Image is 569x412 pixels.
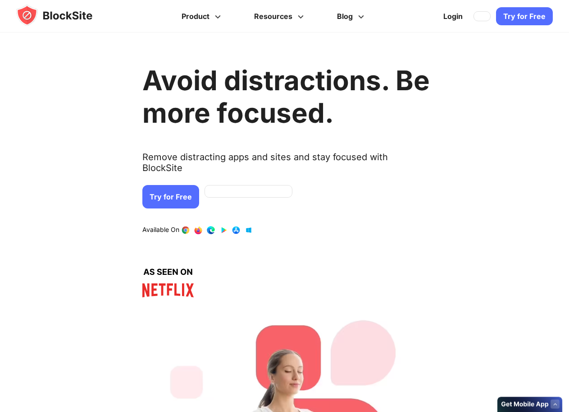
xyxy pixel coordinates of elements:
[142,185,199,208] a: Try for Free
[438,5,468,27] a: Login
[16,5,110,26] img: blocksite-icon.5d769676.svg
[142,152,430,181] text: Remove distracting apps and sites and stay focused with BlockSite
[142,64,430,129] h1: Avoid distractions. Be more focused.
[142,226,179,235] text: Available On
[496,7,553,25] a: Try for Free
